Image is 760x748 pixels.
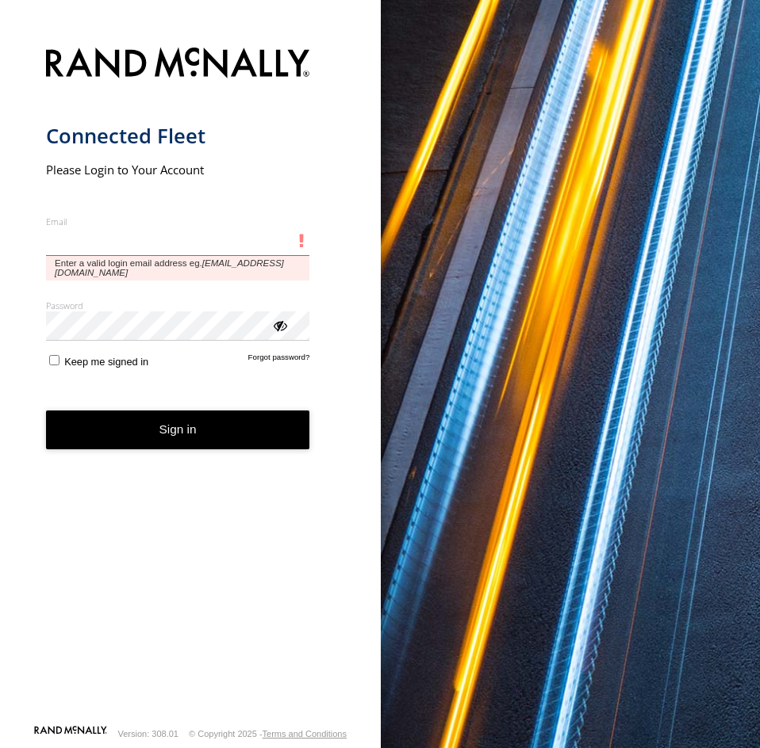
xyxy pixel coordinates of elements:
[46,162,310,177] h2: Please Login to Your Account
[46,410,310,449] button: Sign in
[46,44,310,85] img: Rand McNally
[49,355,59,365] input: Keep me signed in
[46,38,336,724] form: main
[46,256,310,280] span: Enter a valid login email address eg.
[271,317,287,333] div: ViewPassword
[64,356,148,368] span: Keep me signed in
[46,216,310,227] label: Email
[46,123,310,149] h1: Connected Fleet
[46,300,310,311] label: Password
[248,353,310,368] a: Forgot password?
[189,729,347,738] div: © Copyright 2025 -
[118,729,178,738] div: Version: 308.01
[55,258,284,277] em: [EMAIL_ADDRESS][DOMAIN_NAME]
[34,726,107,742] a: Visit our Website
[263,729,347,738] a: Terms and Conditions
